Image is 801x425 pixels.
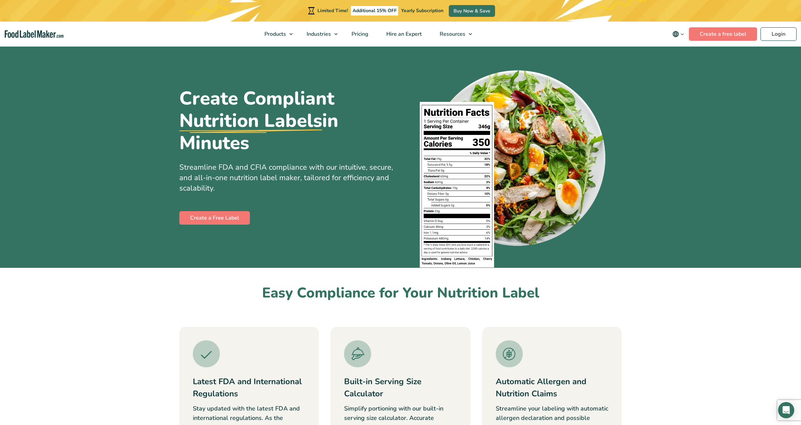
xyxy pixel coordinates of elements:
[378,22,429,47] a: Hire an Expert
[431,22,475,47] a: Resources
[193,340,220,367] img: A green tick icon.
[778,402,794,418] div: Open Intercom Messenger
[760,27,797,41] a: Login
[317,7,348,14] span: Limited Time!
[438,30,466,38] span: Resources
[179,211,250,225] a: Create a Free Label
[351,6,398,16] span: Additional 15% OFF
[496,375,608,400] h3: Automatic Allergen and Nutrition Claims
[449,5,495,17] a: Buy Now & Save
[401,7,443,14] span: Yearly Subscription
[256,22,296,47] a: Products
[343,22,376,47] a: Pricing
[193,375,305,400] h3: Latest FDA and International Regulations
[689,27,757,41] a: Create a free label
[350,30,369,38] span: Pricing
[298,22,341,47] a: Industries
[262,30,287,38] span: Products
[179,162,393,193] span: Streamline FDA and CFIA compliance with our intuitive, secure, and all-in-one nutrition label mak...
[305,30,332,38] span: Industries
[384,30,422,38] span: Hire an Expert
[344,375,457,400] h3: Built-in Serving Size Calculator
[420,66,608,268] img: A plate of food with a nutrition facts label on top of it.
[179,87,395,154] h1: Create Compliant in Minutes
[179,110,322,132] u: Nutrition Labels
[179,284,622,303] h2: Easy Compliance for Your Nutrition Label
